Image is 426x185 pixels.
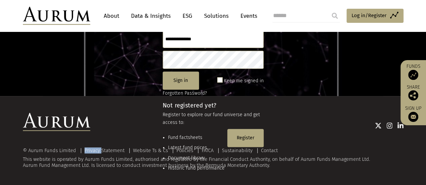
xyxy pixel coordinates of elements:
[85,147,125,153] a: Privacy Statement
[23,7,90,25] img: Aurum
[222,147,253,153] a: Sustainability
[328,9,341,22] input: Submit
[179,10,196,22] a: ESG
[201,10,232,22] a: Solutions
[261,147,278,153] a: Contact
[237,10,257,22] a: Events
[408,70,418,80] img: Access Funds
[133,147,168,153] a: Website Ts & Cs
[387,122,393,129] img: Instagram icon
[163,90,207,96] a: Forgotten Password?
[23,148,403,168] div: This website is operated by Aurum Funds Limited, authorised and regulated by the Financial Conduc...
[408,90,418,100] img: Share this post
[224,77,264,85] label: Keep me signed in
[397,122,403,129] img: Linkedin icon
[408,112,418,122] img: Sign up to our newsletter
[347,9,403,23] a: Log in/Register
[163,72,199,90] button: Sign in
[202,147,214,153] a: FATCA
[23,113,90,131] img: Aurum Logo
[100,10,123,22] a: About
[163,102,264,108] h4: Not registered yet?
[375,122,382,129] img: Twitter icon
[23,148,79,153] div: © Aurum Funds Limited
[163,111,264,126] p: Register to explore our fund universe and get access to:
[176,147,193,153] a: Policies
[404,85,423,100] div: Share
[352,11,387,19] span: Log in/Register
[404,105,423,122] a: Sign up
[404,63,423,80] a: Funds
[128,10,174,22] a: Data & Insights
